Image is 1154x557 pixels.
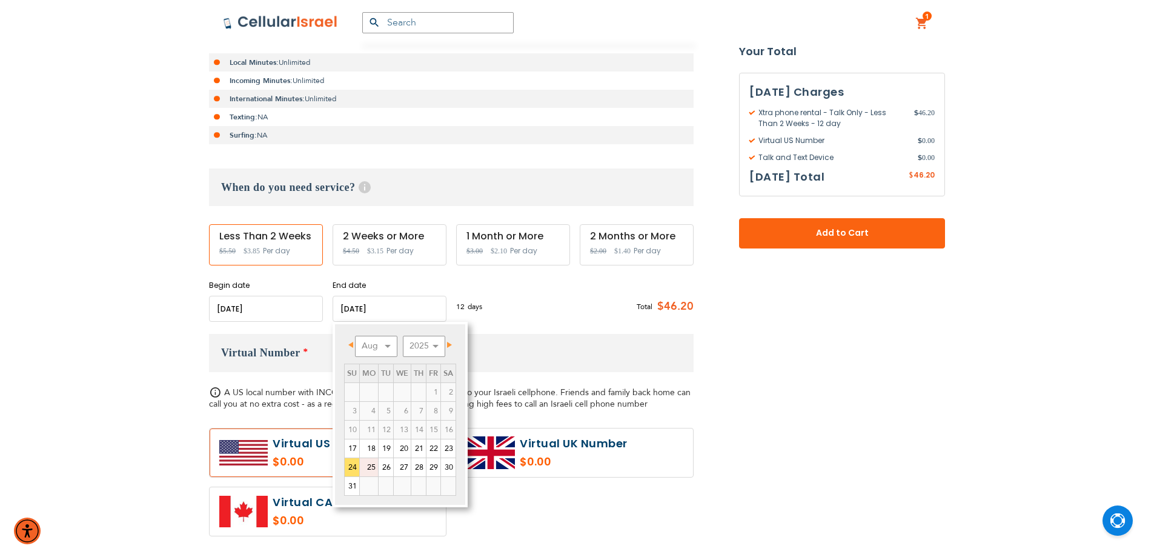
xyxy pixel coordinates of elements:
button: Add to Cart [739,218,945,248]
li: Unlimited [209,53,694,72]
a: 1 [915,16,929,31]
span: 10 [345,421,359,439]
a: 23 [441,439,456,458]
span: 14 [411,421,426,439]
span: $ [918,152,922,163]
a: 26 [379,458,393,476]
strong: Your Total [739,42,945,61]
span: 1 [925,12,929,21]
select: Select year [403,336,445,357]
div: Accessibility Menu [14,518,41,544]
span: 0.00 [918,152,935,163]
span: Per day [510,245,537,256]
a: 29 [426,458,440,476]
a: 28 [411,458,426,476]
a: 24 [345,458,359,476]
span: $ [914,107,918,118]
a: Prev [345,338,360,353]
strong: Surfing: [230,130,257,140]
strong: International Minutes: [230,94,305,104]
span: $4.50 [343,247,359,255]
a: Next [440,338,455,353]
div: 1 Month or More [466,231,560,242]
span: $5.50 [219,247,236,255]
span: $2.00 [590,247,606,255]
a: 18 [360,439,378,458]
span: Per day [263,245,290,256]
span: 12 [379,421,393,439]
li: NA [209,108,694,126]
span: $ [909,170,914,181]
span: 15 [426,421,440,439]
img: Cellular Israel Logo [223,15,338,30]
strong: Local Minutes: [230,58,279,67]
td: minimum 5 days rental Or minimum 4 months on Long term plans [345,420,360,439]
label: Begin date [209,280,323,291]
span: $3.00 [466,247,483,255]
input: Search [362,12,514,33]
span: 13 [394,421,411,439]
span: $3.15 [367,247,383,255]
td: minimum 5 days rental Or minimum 4 months on Long term plans [441,420,456,439]
a: 19 [379,439,393,458]
a: 20 [394,439,411,458]
span: $ [918,135,922,146]
div: Less Than 2 Weeks [219,231,313,242]
span: A US local number with INCOMING calls and sms, that comes to your Israeli cellphone. Friends and ... [209,387,691,410]
a: 22 [426,439,440,458]
a: 31 [345,477,359,495]
input: MM/DD/YYYY [209,296,323,322]
li: Unlimited [209,72,694,90]
span: Virtual Number [221,347,300,359]
td: minimum 5 days rental Or minimum 4 months on Long term plans [426,420,441,439]
div: 2 Months or More [590,231,683,242]
h3: [DATE] Charges [749,83,935,101]
td: minimum 5 days rental Or minimum 4 months on Long term plans [394,420,411,439]
li: NA [209,126,694,144]
a: 17 [345,439,359,458]
span: 16 [441,421,456,439]
span: Xtra phone rental - Talk Only - Less Than 2 Weeks - 12 day [749,107,914,129]
span: Talk and Text Device [749,152,918,163]
select: Select month [355,336,397,357]
td: minimum 5 days rental Or minimum 4 months on Long term plans [360,420,379,439]
span: $46.20 [652,298,694,316]
a: 27 [394,458,411,476]
span: Add to Cart [779,227,905,240]
li: Unlimited [209,90,694,108]
span: $1.40 [614,247,631,255]
span: Virtual US Number [749,135,918,146]
span: 11 [360,421,378,439]
strong: Texting: [230,112,257,122]
a: 25 [360,458,378,476]
strong: Incoming Minutes: [230,76,293,85]
span: days [468,301,482,312]
span: 12 [456,301,468,312]
span: Per day [386,245,414,256]
h3: When do you need service? [209,168,694,206]
span: 0.00 [918,135,935,146]
a: 21 [411,439,426,458]
span: Next [447,342,452,348]
td: minimum 5 days rental Or minimum 4 months on Long term plans [411,420,426,439]
h3: [DATE] Total [749,168,824,186]
span: 46.20 [914,107,935,129]
span: 46.20 [914,170,935,180]
span: $3.85 [244,247,260,255]
label: End date [333,280,446,291]
input: MM/DD/YYYY [333,296,446,322]
span: Total [637,301,652,312]
span: $2.10 [491,247,507,255]
span: Prev [348,342,353,348]
td: minimum 5 days rental Or minimum 4 months on Long term plans [379,420,394,439]
a: 30 [441,458,456,476]
span: Help [359,181,371,193]
div: 2 Weeks or More [343,231,436,242]
span: Per day [634,245,661,256]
